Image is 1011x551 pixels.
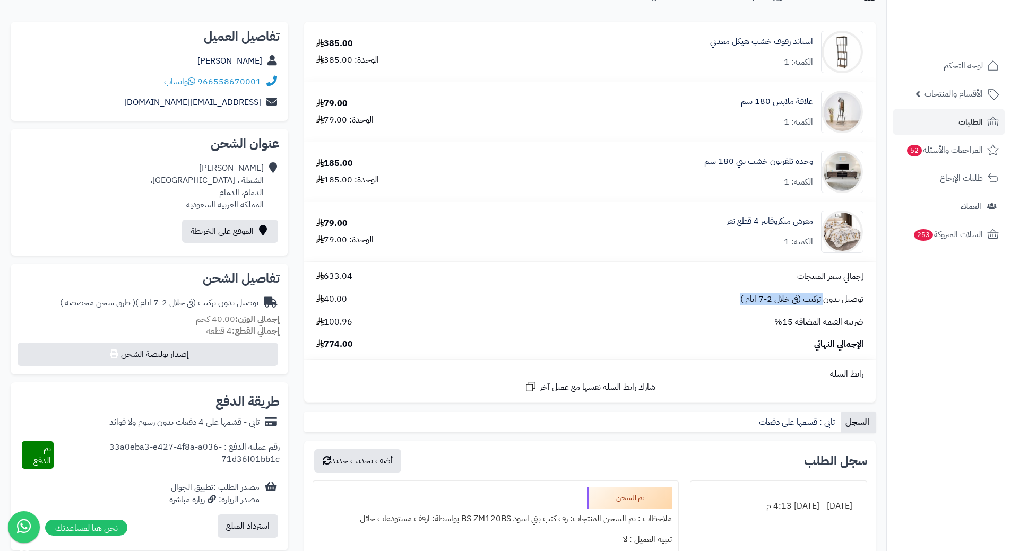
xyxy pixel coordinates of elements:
a: المراجعات والأسئلة52 [893,137,1005,163]
div: تنبيه العميل : لا [319,529,671,550]
a: طلبات الإرجاع [893,165,1005,191]
div: [DATE] - [DATE] 4:13 م [697,496,860,517]
a: وحدة تلفزيون خشب بني 180 سم [704,155,813,168]
a: السلات المتروكة253 [893,222,1005,247]
a: الموقع على الخريطة [182,220,278,243]
div: الوحدة: 385.00 [316,54,379,66]
span: شارك رابط السلة نفسها مع عميل آخر [540,381,655,393]
a: 966558670001 [197,75,261,88]
span: 40.00 [316,293,347,305]
div: الوحدة: 79.00 [316,234,374,246]
span: تم الدفع [33,442,51,467]
span: 253 [914,229,933,241]
h2: طريقة الدفع [215,395,280,408]
span: السلات المتروكة [913,227,983,242]
span: توصيل بدون تركيب (في خلال 2-7 ايام ) [740,293,863,305]
span: ( طرق شحن مخصصة ) [60,296,135,309]
img: 1750493842-220601011470-90x90.jpg [822,151,863,193]
img: 9cb6975c5a633c5283e5da79645bc9d11652021447-ZM120BS-90x90.jpg [822,31,863,73]
button: استرداد المبلغ [218,514,278,538]
a: استاند رفوف خشب هيكل معدني [710,36,813,48]
button: إصدار بوليصة الشحن [18,343,278,366]
div: 385.00 [316,38,353,50]
a: مفرش ميكروفايبر 4 قطع نفر [727,215,813,228]
div: مصدر الطلب :تطبيق الجوال [169,482,260,506]
span: طلبات الإرجاع [940,171,983,186]
h2: تفاصيل العميل [19,30,280,43]
div: الوحدة: 185.00 [316,174,379,186]
div: الكمية: 1 [784,56,813,68]
div: تم الشحن [587,487,672,509]
div: مصدر الزيارة: زيارة مباشرة [169,494,260,506]
a: السجل [841,412,876,433]
span: 774.00 [316,338,353,351]
a: الطلبات [893,109,1005,135]
img: logo-2.png [939,30,1001,52]
img: 1747815779-110107010070-90x90.jpg [822,91,863,133]
div: رقم عملية الدفع : 33a0eba3-e427-4f8a-a036-71d36f01bb1c [54,441,280,469]
span: الطلبات [958,115,983,129]
a: [EMAIL_ADDRESS][DOMAIN_NAME] [124,96,261,109]
a: واتساب [164,75,195,88]
a: علاقة ملابس 180 سم [741,95,813,108]
span: إجمالي سعر المنتجات [797,270,863,283]
small: 40.00 كجم [196,313,280,326]
h3: سجل الطلب [804,454,867,467]
span: المراجعات والأسئلة [906,143,983,158]
span: 100.96 [316,316,352,328]
div: [PERSON_NAME] الشعلة ، [GEOGRAPHIC_DATA]، الدمام، الدمام المملكة العربية السعودية [150,162,264,211]
div: تابي - قسّمها على 4 دفعات بدون رسوم ولا فوائد [109,416,260,428]
span: 633.04 [316,270,352,283]
a: لوحة التحكم [893,53,1005,78]
div: رابط السلة [308,368,871,380]
h2: عنوان الشحن [19,137,280,150]
button: أضف تحديث جديد [314,449,401,473]
div: توصيل بدون تركيب (في خلال 2-7 ايام ) [60,297,258,309]
span: الإجمالي النهائي [814,338,863,351]
strong: إجمالي القطع: [232,325,280,337]
small: 4 قطعة [206,325,280,337]
a: العملاء [893,194,1005,219]
h2: تفاصيل الشحن [19,272,280,285]
span: الأقسام والمنتجات [924,86,983,101]
div: 79.00 [316,98,348,110]
a: شارك رابط السلة نفسها مع عميل آخر [524,380,655,393]
span: لوحة التحكم [944,58,983,73]
div: الكمية: 1 [784,176,813,188]
div: ملاحظات : تم الشحن المنتجات: رف كتب بني اسود BS ZM120BS بواسطة: ارفف مستودعات حائل [319,509,671,529]
a: [PERSON_NAME] [197,55,262,67]
div: الكمية: 1 [784,116,813,128]
img: 1752753754-1-90x90.jpg [822,211,863,253]
span: 52 [907,145,922,156]
div: الكمية: 1 [784,236,813,248]
span: العملاء [961,199,981,214]
strong: إجمالي الوزن: [235,313,280,326]
a: تابي : قسمها على دفعات [755,412,841,433]
div: الوحدة: 79.00 [316,114,374,126]
div: 185.00 [316,158,353,170]
span: ضريبة القيمة المضافة 15% [774,316,863,328]
div: 79.00 [316,217,348,230]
